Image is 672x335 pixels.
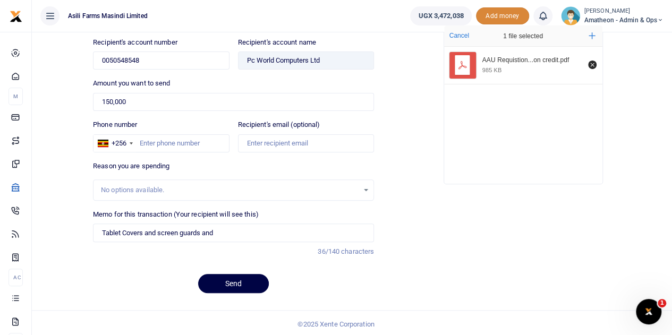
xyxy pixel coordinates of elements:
[561,6,664,25] a: profile-user [PERSON_NAME] Amatheon - Admin & Ops
[93,51,229,70] input: Enter account number
[584,28,600,44] button: Add more files
[476,7,529,25] span: Add money
[101,185,359,195] div: No options available.
[444,25,603,184] div: File Uploader
[10,12,22,20] a: logo-small logo-large logo-large
[112,138,126,149] div: +256
[418,11,463,21] span: UGX 3,472,038
[93,224,374,242] input: Enter extra information
[238,51,374,70] input: Loading name...
[636,299,661,324] iframe: Intercom live chat
[93,37,177,48] label: Recipient's account number
[93,161,169,171] label: Reason you are spending
[476,7,529,25] li: Toup your wallet
[93,134,229,152] input: Enter phone number
[64,11,152,21] span: Asili Farms Masindi Limited
[584,7,664,16] small: [PERSON_NAME]
[476,11,529,19] a: Add money
[198,274,269,293] button: Send
[238,37,316,48] label: Recipient's account name
[586,59,598,71] button: Remove file
[410,6,471,25] a: UGX 3,472,038
[478,25,568,47] div: 1 file selected
[93,135,136,152] div: Uganda: +256
[482,66,502,74] div: 985 KB
[561,6,580,25] img: profile-user
[341,247,374,255] span: characters
[8,269,23,286] li: Ac
[238,134,374,152] input: Enter recipient email
[93,209,259,220] label: Memo for this transaction (Your recipient will see this)
[93,78,170,89] label: Amount you want to send
[93,119,137,130] label: Phone number
[10,10,22,23] img: logo-small
[318,247,339,255] span: 36/140
[446,29,472,42] button: Cancel
[8,88,23,105] li: M
[406,6,475,25] li: Wallet ballance
[482,56,582,65] div: AAU Requistion for Tablet Chargers and Covers got on credit.pdf
[238,119,320,130] label: Recipient's email (optional)
[93,93,374,111] input: UGX
[658,299,666,307] span: 1
[584,15,664,25] span: Amatheon - Admin & Ops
